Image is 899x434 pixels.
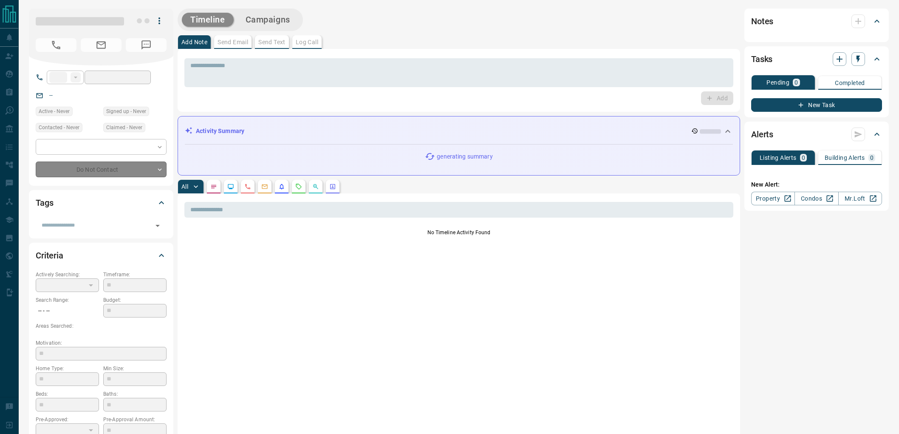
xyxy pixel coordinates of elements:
p: 0 [870,155,874,161]
span: No Number [36,38,76,52]
p: 0 [794,79,798,85]
a: Condos [794,192,838,205]
span: Claimed - Never [106,123,142,132]
p: Baths: [103,390,167,398]
p: Timeframe: [103,271,167,278]
p: Pending [766,79,789,85]
p: generating summary [437,152,492,161]
p: Motivation: [36,339,167,347]
p: New Alert: [751,180,882,189]
p: Add Note [181,39,207,45]
h2: Notes [751,14,773,28]
p: Beds: [36,390,99,398]
p: Pre-Approved: [36,416,99,423]
button: Open [152,220,164,232]
p: Home Type: [36,365,99,372]
p: Pre-Approval Amount: [103,416,167,423]
svg: Emails [261,183,268,190]
p: Building Alerts [825,155,865,161]
div: Alerts [751,124,882,145]
a: Mr.Loft [838,192,882,205]
svg: Calls [244,183,251,190]
svg: Listing Alerts [278,183,285,190]
span: Signed up - Never [106,107,146,116]
p: No Timeline Activity Found [184,229,733,236]
p: Areas Searched: [36,322,167,330]
p: Min Size: [103,365,167,372]
a: -- [49,92,53,99]
h2: Tags [36,196,53,210]
h2: Tasks [751,52,772,66]
svg: Opportunities [312,183,319,190]
button: New Task [751,98,882,112]
p: Search Range: [36,296,99,304]
svg: Notes [210,183,217,190]
div: Do Not Contact [36,162,167,177]
h2: Criteria [36,249,63,262]
svg: Lead Browsing Activity [227,183,234,190]
h2: Alerts [751,128,773,141]
span: Contacted - Never [39,123,79,132]
p: All [181,184,188,190]
div: Tasks [751,49,882,69]
p: Activity Summary [196,127,244,136]
span: No Email [81,38,122,52]
div: Activity Summary [185,123,733,139]
p: Budget: [103,296,167,304]
p: Actively Searching: [36,271,99,278]
p: Completed [835,80,865,86]
span: No Number [126,38,167,52]
div: Notes [751,11,882,31]
button: Timeline [182,13,234,27]
a: Property [751,192,795,205]
div: Tags [36,193,167,213]
span: Active - Never [39,107,70,116]
p: -- - -- [36,304,99,318]
div: Criteria [36,245,167,266]
p: Listing Alerts [760,155,797,161]
svg: Agent Actions [329,183,336,190]
button: Campaigns [237,13,299,27]
p: 0 [802,155,805,161]
svg: Requests [295,183,302,190]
